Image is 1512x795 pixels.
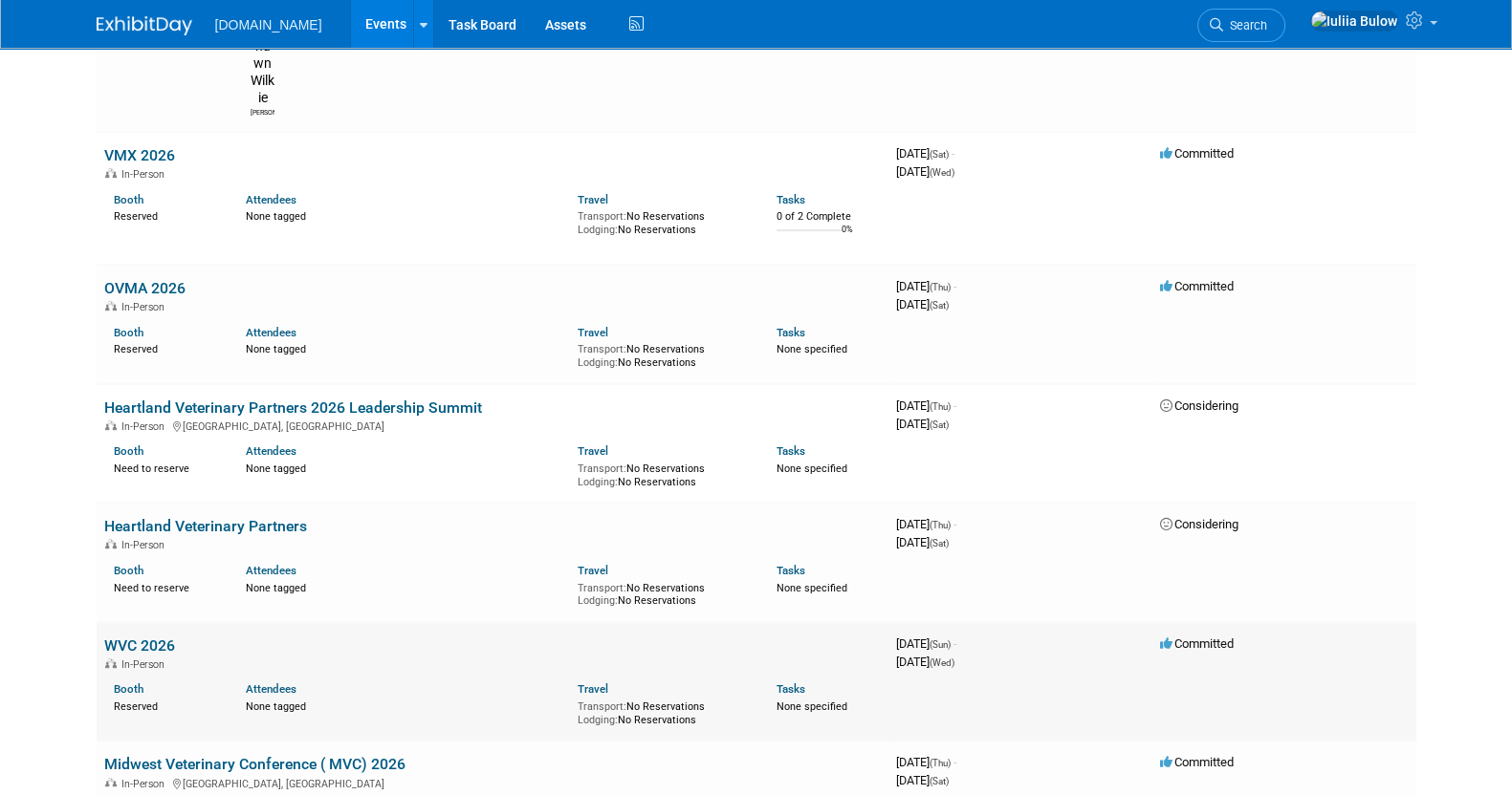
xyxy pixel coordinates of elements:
[578,714,618,726] span: Lodging:
[777,564,805,577] a: Tasks
[246,326,296,339] a: Attendees
[578,356,618,369] span: Lodging:
[930,538,949,548] span: (Sat)
[578,206,748,236] div: No Reservations No Reservations
[777,582,847,594] span: None specified
[121,301,170,313] span: In-Person
[104,775,881,790] div: [GEOGRAPHIC_DATA], [GEOGRAPHIC_DATA]
[114,564,143,577] a: Booth
[777,700,847,713] span: None specified
[578,224,618,236] span: Lodging:
[1160,398,1238,413] span: Considering
[777,193,805,206] a: Tasks
[777,462,847,475] span: None specified
[251,106,274,118] div: Shawn Wilkie
[104,636,175,655] a: WVC 2026
[105,539,117,548] img: In-Person Event
[930,419,949,430] span: (Sat)
[121,168,170,181] span: In-Person
[930,300,949,311] span: (Sat)
[246,682,296,696] a: Attendees
[930,520,951,530] span: (Thu)
[896,398,956,413] span: [DATE]
[930,639,951,650] span: (Sun)
[1160,755,1234,769] span: Committed
[104,279,186,297] a: OVMA 2026
[953,636,956,651] span: -
[1197,9,1285,42] a: Search
[578,594,618,607] span: Lodging:
[578,462,626,475] span: Transport:
[896,755,956,769] span: [DATE]
[896,164,954,179] span: [DATE]
[121,658,170,671] span: In-Person
[114,326,143,339] a: Booth
[114,339,218,356] div: Reserved
[114,459,218,476] div: Need to reserve
[246,459,563,476] div: None tagged
[896,636,956,651] span: [DATE]
[121,778,170,790] span: In-Person
[930,401,951,412] span: (Thu)
[896,535,949,549] span: [DATE]
[952,146,954,161] span: -
[114,682,143,696] a: Booth
[777,444,805,458] a: Tasks
[121,539,170,551] span: In-Person
[953,517,956,531] span: -
[930,776,949,786] span: (Sat)
[246,578,563,595] div: None tagged
[104,517,307,535] a: Heartland Veterinary Partners
[578,326,608,339] a: Travel
[578,582,626,594] span: Transport:
[114,697,218,714] div: Reserved
[896,279,956,293] span: [DATE]
[105,301,117,311] img: In-Person Event
[930,657,954,668] span: (Wed)
[1160,636,1234,651] span: Committed
[1160,517,1238,531] span: Considering
[114,206,218,224] div: Reserved
[578,682,608,696] a: Travel
[896,517,956,531] span: [DATE]
[104,755,405,773] a: Midwest Veterinary Conference ( MVC) 2026
[777,682,805,696] a: Tasks
[578,578,748,608] div: No Reservations No Reservations
[777,210,881,224] div: 0 of 2 Complete
[896,417,949,431] span: [DATE]
[578,564,608,577] a: Travel
[896,655,954,669] span: [DATE]
[953,279,956,293] span: -
[578,459,748,488] div: No Reservations No Reservations
[578,476,618,488] span: Lodging:
[953,398,956,413] span: -
[1310,11,1398,32] img: Iuliia Bulow
[842,225,853,250] td: 0%
[105,658,117,668] img: In-Person Event
[578,210,626,223] span: Transport:
[104,146,175,164] a: VMX 2026
[215,17,322,32] span: [DOMAIN_NAME]
[114,193,143,206] a: Booth
[104,418,881,433] div: [GEOGRAPHIC_DATA], [GEOGRAPHIC_DATA]
[578,444,608,458] a: Travel
[1223,18,1267,32] span: Search
[578,343,626,355] span: Transport:
[896,773,949,787] span: [DATE]
[114,444,143,458] a: Booth
[578,339,748,369] div: No Reservations No Reservations
[1160,279,1234,293] span: Committed
[97,16,192,35] img: ExhibitDay
[896,146,954,161] span: [DATE]
[246,564,296,577] a: Attendees
[246,193,296,206] a: Attendees
[578,193,608,206] a: Travel
[777,326,805,339] a: Tasks
[930,167,954,178] span: (Wed)
[896,297,949,312] span: [DATE]
[246,206,563,224] div: None tagged
[105,420,117,430] img: In-Person Event
[1160,146,1234,161] span: Committed
[930,282,951,292] span: (Thu)
[121,420,170,433] span: In-Person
